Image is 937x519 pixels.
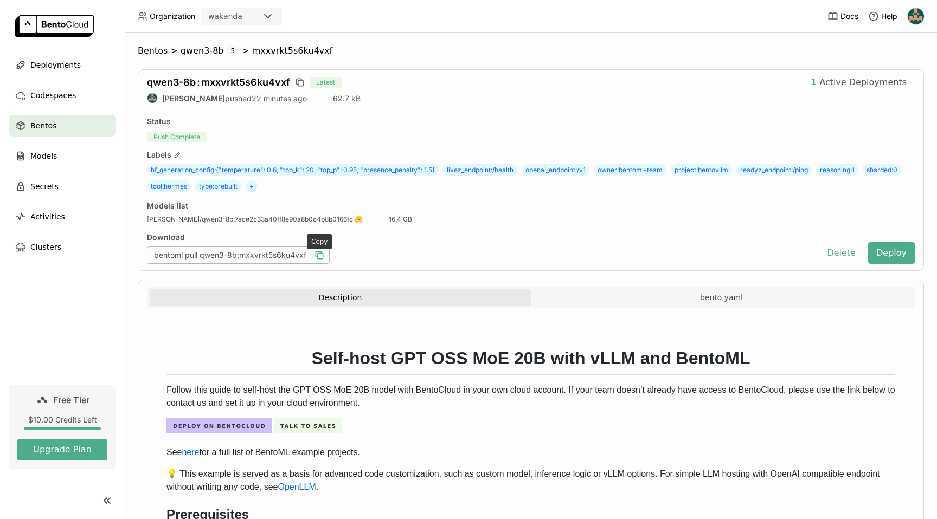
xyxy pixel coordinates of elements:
[181,46,239,56] div: qwen3-8b5
[9,385,116,469] a: Free Tier$10.00 Credits LeftUpgrade Plan
[147,232,814,242] div: Download
[307,234,332,249] div: Copy
[30,59,81,72] span: Deployments
[166,468,895,494] p: 💡 This example is served as a basis for advanced code customization, such as custom model, infere...
[147,76,290,88] span: qwen3-8b mxxvrkt5s6ku4vxf
[30,119,56,132] span: Bentos
[226,46,239,56] span: 5
[147,180,191,192] span: tool : hermes
[147,93,157,103] img: Titus Lim
[252,46,332,56] span: mxxvrkt5s6ku4vxf
[195,180,241,192] span: type : prebuilt
[671,164,732,176] span: project : bentovllm
[443,164,517,176] span: livez_endpoint : /health
[908,8,924,24] img: Titus Lim
[197,76,200,88] span: :
[15,15,94,37] img: logo
[252,94,307,103] span: 22 minutes ago
[278,482,316,491] a: OpenLLM
[9,176,116,197] a: Secrets
[9,206,116,228] a: Activities
[150,11,195,21] span: Organization
[30,89,76,102] span: Codespaces
[166,347,895,375] h1: Self-host GPT OSS MoE 20B with vLLM and BentoML
[9,115,116,137] a: Bentos
[147,116,915,126] div: Status
[522,164,589,176] span: openai_endpoint : /v1
[389,215,412,224] span: 16.4 GB
[147,246,330,264] div: bentoml pull qwen3-8b:mxxvrkt5s6ku4vxf
[17,415,107,425] div: $10.00 Credits Left
[182,447,199,457] a: here
[147,201,188,211] div: Models list
[53,394,89,405] span: Free Tier
[736,164,812,176] span: readyz_endpoint : /ping
[274,418,342,433] img: Talk to sales
[881,11,897,21] span: Help
[166,384,895,410] p: Follow this guide to self-host the GPT OSS MoE 20B model with BentoCloud in your own cloud accoun...
[333,94,361,103] span: 62.7 kB
[30,241,61,254] span: Clusters
[239,46,252,56] span: >
[811,77,817,88] strong: 1
[162,94,225,103] strong: [PERSON_NAME]
[208,11,242,22] div: wakanda
[9,54,116,76] a: Deployments
[166,446,895,459] p: See for a full list of BentoML example projects.
[803,72,915,93] button: 1Active Deployments
[17,439,107,460] button: Upgrade Plan
[168,46,181,56] span: >
[150,289,531,306] button: Description
[246,180,258,192] span: +
[147,215,412,224] a: [PERSON_NAME]/qwen3-8b:7ace2c33a40ff8e90a8b0c4b8b0166fchuggingface16.4 GB
[816,164,858,176] span: reasoning : 1
[531,289,912,306] button: bento.yaml
[9,145,116,167] a: Models
[827,11,858,22] a: Docs
[147,150,915,160] div: Labels
[868,11,897,22] div: Help
[30,210,65,223] span: Activities
[30,180,59,193] span: Secrets
[166,418,272,433] img: Deploy on BentoCloud
[181,46,224,56] span: qwen3-8b
[30,150,57,163] span: Models
[819,77,907,88] span: Active Deployments
[138,46,168,56] span: Bentos
[310,77,342,88] span: Latest
[868,242,915,264] button: Deploy
[354,215,364,224] img: Hugging Face
[243,11,245,22] input: Selected wakanda.
[594,164,666,176] span: owner : bentoml-team
[819,242,864,264] button: Delete
[138,46,924,56] nav: Breadcrumbs navigation
[147,93,307,103] div: pushed
[147,132,207,142] span: Push Complete
[840,11,858,21] span: Docs
[9,236,116,258] a: Clusters
[9,85,116,106] a: Codespaces
[147,215,363,224] span: [PERSON_NAME]/qwen3-8b : 7ace2c33a40ff8e90a8b0c4b8b0166fc
[147,164,439,176] span: hf_generation_config : {"temperature": 0.6, "top_k": 20, "top_p": 0.95, "presence_penalty": 1.5}
[863,164,901,176] span: sharded : 0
